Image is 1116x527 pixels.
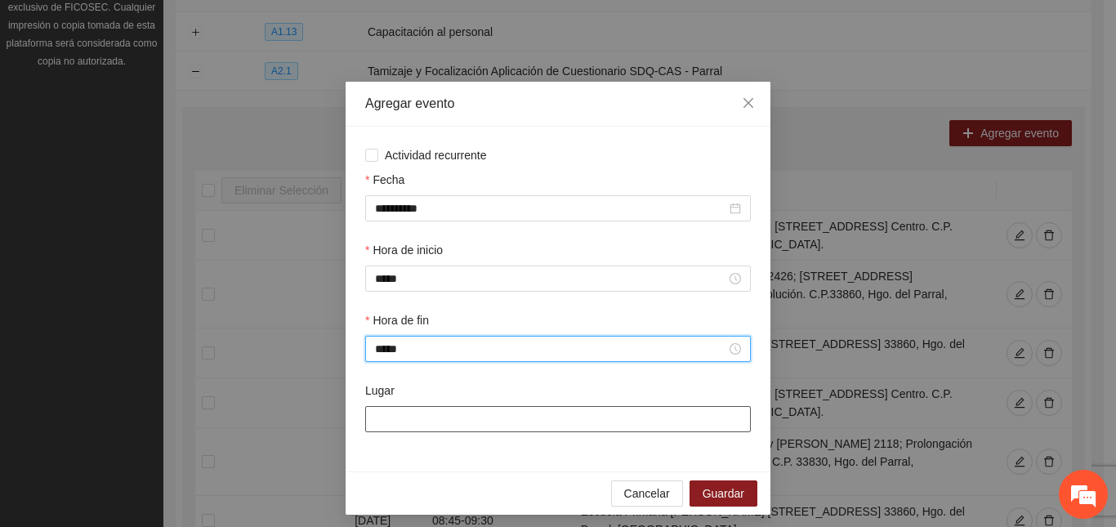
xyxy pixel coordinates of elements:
div: Minimizar ventana de chat en vivo [268,8,307,47]
div: Chatee con nosotros ahora [85,83,275,105]
button: Guardar [690,480,757,507]
textarea: Escriba su mensaje y pulse “Intro” [8,352,311,409]
span: close [742,96,755,109]
label: Hora de inicio [365,241,443,259]
label: Lugar [365,382,395,400]
span: Estamos en línea. [95,171,225,336]
label: Hora de fin [365,311,429,329]
span: Guardar [703,485,744,502]
input: Lugar [365,406,751,432]
input: Hora de inicio [375,270,726,288]
input: Fecha [375,199,726,217]
span: Actividad recurrente [378,146,493,164]
button: Cancelar [611,480,683,507]
div: Agregar evento [365,95,751,113]
span: Cancelar [624,485,670,502]
button: Close [726,82,770,126]
input: Hora de fin [375,340,726,358]
label: Fecha [365,171,404,189]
